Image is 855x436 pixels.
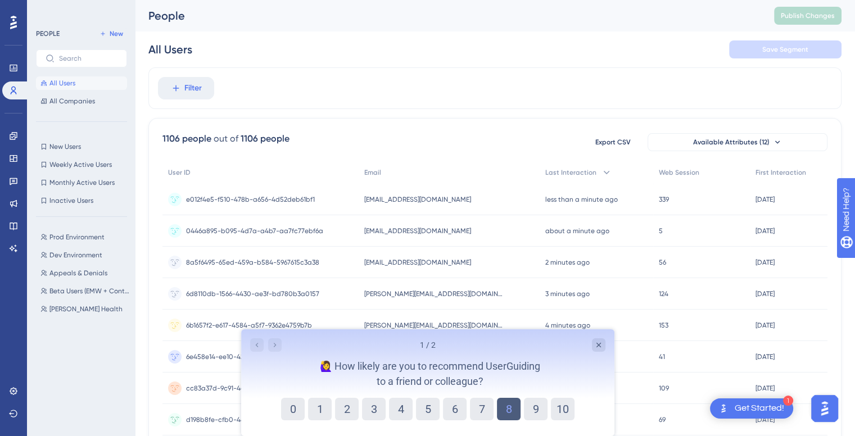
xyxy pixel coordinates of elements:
[96,27,127,40] button: New
[781,11,835,20] span: Publish Changes
[110,29,123,38] span: New
[364,289,505,298] span: [PERSON_NAME][EMAIL_ADDRESS][DOMAIN_NAME]
[545,258,590,266] time: 2 minutes ago
[693,138,770,147] span: Available Attributes (12)
[36,266,134,280] button: Appeals & Denials
[162,132,211,146] div: 1106 people
[659,226,663,235] span: 5
[36,76,127,90] button: All Users
[808,392,842,425] iframe: UserGuiding AI Assistant Launcher
[241,132,289,146] div: 1106 people
[659,415,666,424] span: 69
[729,40,842,58] button: Save Segment
[364,258,471,267] span: [EMAIL_ADDRESS][DOMAIN_NAME]
[49,142,81,151] span: New Users
[659,321,668,330] span: 153
[364,168,381,177] span: Email
[158,77,214,99] button: Filter
[735,402,784,415] div: Get Started!
[148,42,192,57] div: All Users
[49,178,115,187] span: Monthly Active Users
[186,415,316,424] span: d198b8fe-cfb0-44e3-b04b-4f2f95610bfe
[756,321,775,329] time: [DATE]
[659,289,668,298] span: 124
[241,329,614,436] iframe: UserGuiding Survey
[49,160,112,169] span: Weekly Active Users
[756,353,775,361] time: [DATE]
[659,352,665,361] span: 41
[186,258,319,267] span: 8a5f6495-65ed-459a-b584-5967615c3a38
[214,132,238,146] div: out of
[364,195,471,204] span: [EMAIL_ADDRESS][DOMAIN_NAME]
[59,54,117,62] input: Search
[756,258,775,266] time: [DATE]
[595,138,631,147] span: Export CSV
[26,3,70,16] span: Need Help?
[49,97,95,106] span: All Companies
[545,227,609,235] time: about a minute ago
[148,8,746,24] div: People
[364,226,471,235] span: [EMAIL_ADDRESS][DOMAIN_NAME]
[168,168,191,177] span: User ID
[648,133,827,151] button: Available Attributes (12)
[49,196,93,205] span: Inactive Users
[364,321,505,330] span: [PERSON_NAME][EMAIL_ADDRESS][DOMAIN_NAME]
[774,7,842,25] button: Publish Changes
[659,258,666,267] span: 56
[756,168,806,177] span: First Interaction
[762,45,808,54] span: Save Segment
[186,321,312,330] span: 6b1657f2-e617-4584-a5f7-9362e4759b7b
[49,79,75,88] span: All Users
[545,321,590,329] time: 4 minutes ago
[545,290,590,298] time: 3 minutes ago
[36,194,127,207] button: Inactive Users
[36,140,127,153] button: New Users
[36,248,134,262] button: Dev Environment
[186,289,319,298] span: 6d8110db-1566-4430-ae3f-bd780b3a0157
[545,196,618,203] time: less than a minute ago
[545,168,596,177] span: Last Interaction
[186,226,323,235] span: 0446a895-b095-4d7a-a4b7-aa7fc77ebf6a
[756,416,775,424] time: [DATE]
[49,251,102,260] span: Dev Environment
[710,398,793,419] div: Open Get Started! checklist, remaining modules: 1
[186,352,318,361] span: 6e458e14-ee10-42d4-a43e-da55f295c23f
[36,94,127,108] button: All Companies
[49,287,129,296] span: Beta Users (EMW + Continuum)
[36,158,127,171] button: Weekly Active Users
[184,81,202,95] span: Filter
[36,230,134,244] button: Prod Environment
[36,302,134,316] button: [PERSON_NAME] Health
[49,269,107,278] span: Appeals & Denials
[36,29,60,38] div: PEOPLE
[49,233,105,242] span: Prod Environment
[659,384,669,393] span: 109
[186,195,315,204] span: e012f4e5-f510-478b-a656-4d52deb61bf1
[659,168,699,177] span: Web Session
[756,196,775,203] time: [DATE]
[36,176,127,189] button: Monthly Active Users
[186,384,319,393] span: cc83a37d-9c91-4a46-8f16-08b576e6bdb4
[36,284,134,298] button: Beta Users (EMW + Continuum)
[756,227,775,235] time: [DATE]
[659,195,669,204] span: 339
[585,133,641,151] button: Export CSV
[783,396,793,406] div: 1
[756,384,775,392] time: [DATE]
